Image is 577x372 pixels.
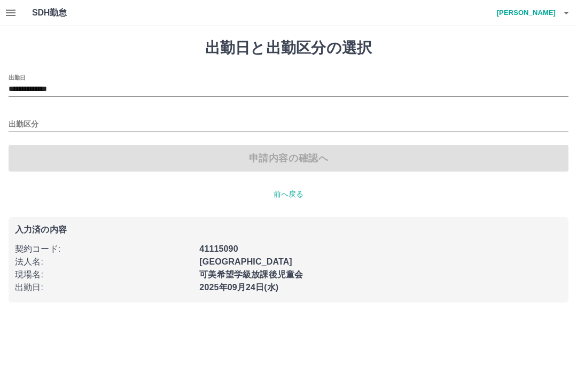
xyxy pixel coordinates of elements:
[199,244,238,253] b: 41115090
[9,73,26,81] label: 出勤日
[9,39,568,57] h1: 出勤日と出勤区分の選択
[9,189,568,200] p: 前へ戻る
[199,257,292,266] b: [GEOGRAPHIC_DATA]
[15,243,193,255] p: 契約コード :
[199,270,303,279] b: 可美希望学級放課後児童会
[15,281,193,294] p: 出勤日 :
[15,268,193,281] p: 現場名 :
[15,255,193,268] p: 法人名 :
[15,226,562,234] p: 入力済の内容
[199,283,278,292] b: 2025年09月24日(水)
